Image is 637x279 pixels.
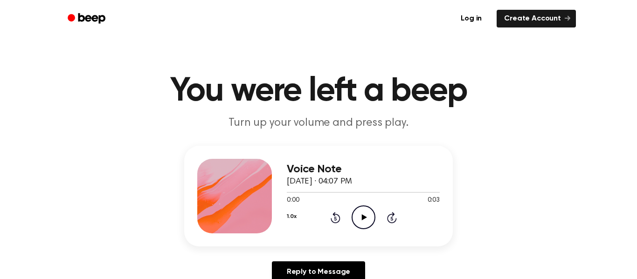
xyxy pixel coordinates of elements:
span: [DATE] · 04:07 PM [287,177,352,186]
h3: Voice Note [287,163,440,176]
a: Create Account [497,10,576,27]
p: Turn up your volume and press play. [139,116,498,131]
h1: You were left a beep [80,75,557,108]
button: 1.0x [287,209,296,225]
a: Beep [61,10,114,28]
span: 0:03 [428,196,440,205]
span: 0:00 [287,196,299,205]
a: Log in [451,8,491,29]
